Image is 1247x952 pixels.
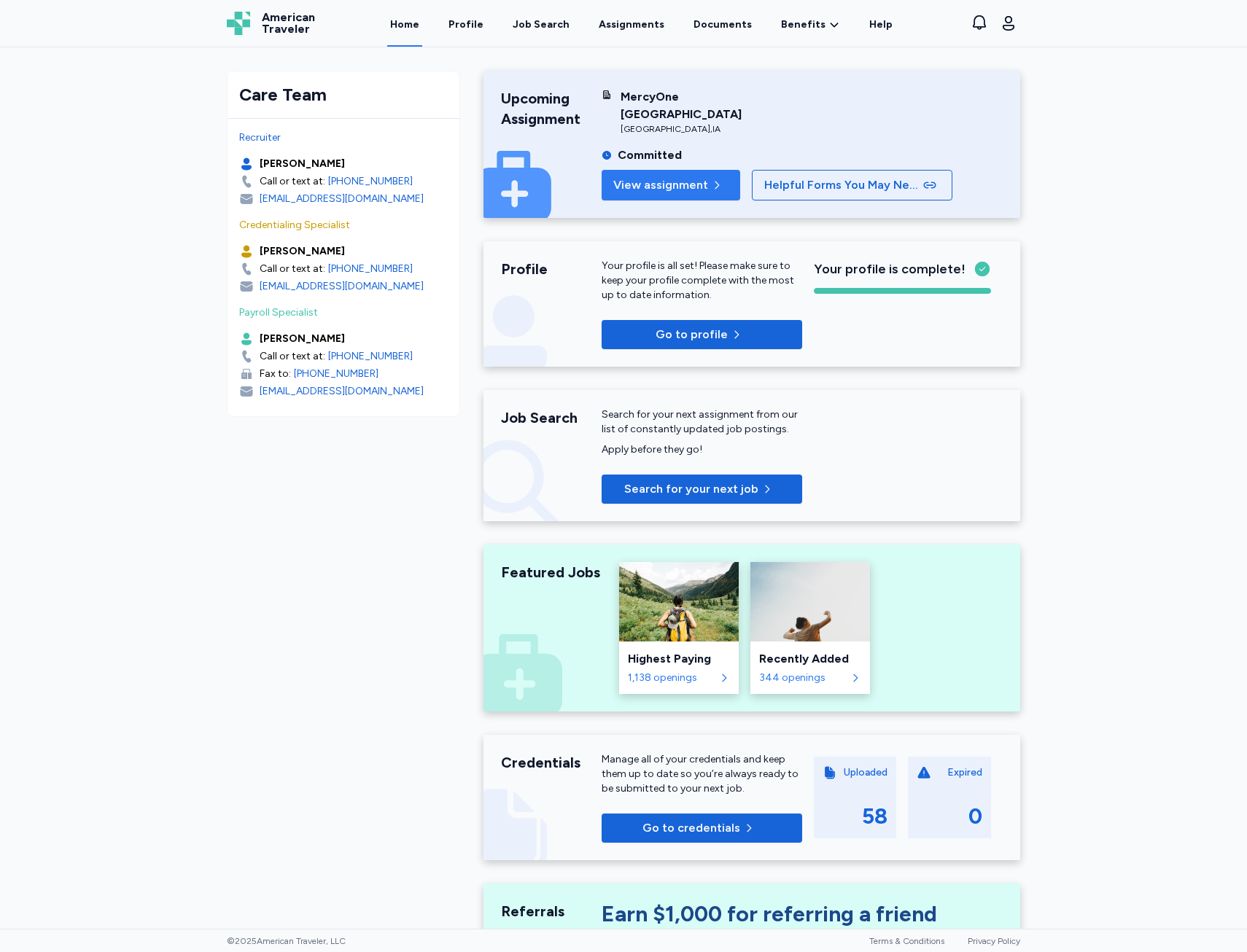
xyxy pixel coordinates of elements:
button: Go to credentials [602,814,802,843]
div: 344 openings [759,671,847,685]
a: Recently AddedRecently Added344 openings [750,562,870,694]
span: American Traveler [262,12,315,35]
a: Benefits [781,17,840,32]
button: Search for your next job [602,475,802,504]
div: [PERSON_NAME] [260,332,345,346]
div: Fax to: [260,367,291,381]
div: [PERSON_NAME] [260,244,345,259]
div: 1,138 openings [628,671,715,685]
div: Recently Added [759,650,861,668]
span: Helpful Forms You May Need [764,176,920,194]
div: Credentialing Specialist [239,218,448,233]
div: [PERSON_NAME] [260,157,345,171]
div: MercyOne [GEOGRAPHIC_DATA] [621,88,802,123]
span: Benefits [781,17,825,32]
div: Upcoming Assignment [501,88,602,129]
div: Your profile is all set! Please make sure to keep your profile complete with the most up to date ... [602,259,802,303]
a: [PHONE_NUMBER] [294,367,378,381]
div: Search for your next assignment from our list of constantly updated job postings. [602,407,802,437]
a: [PHONE_NUMBER] [328,349,413,364]
a: [PHONE_NUMBER] [328,262,413,276]
div: Profile [501,259,602,279]
img: Highest Paying [619,562,739,641]
div: 58 [862,803,887,830]
div: Recruiter [239,130,448,145]
div: [GEOGRAPHIC_DATA] , IA [621,123,802,135]
div: Apply before they go! [602,442,802,457]
div: Uploaded [844,765,887,780]
div: [EMAIL_ADDRESS][DOMAIN_NAME] [260,279,424,294]
a: Home [387,1,422,47]
button: Helpful Forms You May Need [752,170,952,200]
button: Go to profile [602,320,802,349]
div: Call or text at: [260,174,325,189]
div: [EMAIL_ADDRESS][DOMAIN_NAME] [260,384,424,399]
div: Payroll Specialist [239,305,448,320]
span: Search for your next job [624,480,758,498]
div: Call or text at: [260,262,325,276]
a: Privacy Policy [968,936,1020,946]
span: Go to profile [656,326,728,343]
span: Your profile is complete! [814,259,966,279]
div: Earn $1,000 for referring a friend [602,901,990,933]
div: Care Team [239,83,448,106]
div: Expired [947,765,982,780]
div: Job Search [501,407,602,428]
div: 0 [968,803,982,830]
div: [EMAIL_ADDRESS][DOMAIN_NAME] [260,192,424,206]
div: Featured Jobs [501,562,602,582]
a: Terms & Conditions [869,936,944,946]
div: Manage all of your credentials and keep them up to date so you’re always ready to be submitted to... [602,752,802,796]
span: Go to credentials [642,819,740,837]
div: Credentials [501,752,602,773]
div: Highest Paying [628,650,730,668]
a: Highest PayingHighest Paying1,138 openings [619,562,739,694]
a: [PHONE_NUMBER] [328,174,413,189]
div: Job Search [513,17,570,32]
img: Logo [227,12,250,35]
button: View assignment [602,170,740,200]
div: Committed [618,147,682,164]
span: © 2025 American Traveler, LLC [227,935,346,947]
img: Recently Added [750,562,870,641]
div: Referrals [501,901,602,921]
div: Call or text at: [260,349,325,364]
span: View assignment [613,176,708,194]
